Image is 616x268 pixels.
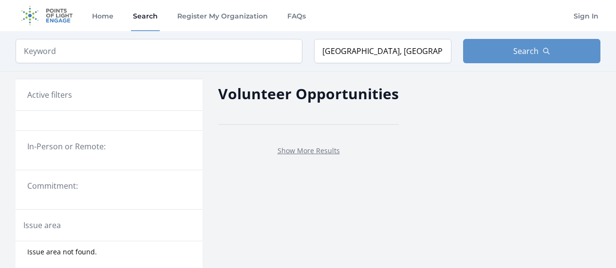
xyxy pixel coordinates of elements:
[218,83,399,105] h2: Volunteer Opportunities
[16,39,302,63] input: Keyword
[27,247,97,257] span: Issue area not found.
[27,141,191,152] legend: In-Person or Remote:
[23,219,61,231] legend: Issue area
[27,180,191,192] legend: Commitment:
[27,89,72,101] h3: Active filters
[463,39,600,63] button: Search
[513,45,539,57] span: Search
[314,39,451,63] input: Location
[278,146,340,155] a: Show More Results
